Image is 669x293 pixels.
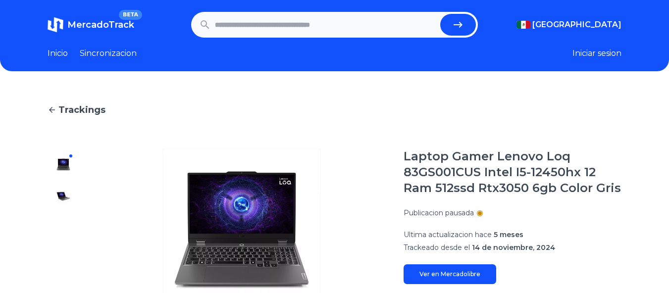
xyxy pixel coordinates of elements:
img: Laptop Gamer Lenovo Loq 83GS001CUS Intel I5-12450hx 12 Ram 512ssd Rtx3050 6gb Color Gris [55,251,71,267]
p: Publicacion pausada [404,208,474,218]
img: Laptop Gamer Lenovo Loq 83GS001CUS Intel I5-12450hx 12 Ram 512ssd Rtx3050 6gb Color Gris [55,188,71,204]
button: Iniciar sesion [572,48,621,59]
span: Trackeado desde el [404,243,470,252]
span: MercadoTrack [67,19,134,30]
button: [GEOGRAPHIC_DATA] [516,19,621,31]
img: Mexico [516,21,530,29]
h1: Laptop Gamer Lenovo Loq 83GS001CUS Intel I5-12450hx 12 Ram 512ssd Rtx3050 6gb Color Gris [404,148,621,196]
span: Ultima actualizacion hace [404,230,492,239]
span: Trackings [58,103,105,117]
span: [GEOGRAPHIC_DATA] [532,19,621,31]
a: Trackings [48,103,621,117]
a: MercadoTrackBETA [48,17,134,33]
span: 5 meses [494,230,523,239]
a: Ver en Mercadolibre [404,264,496,284]
img: MercadoTrack [48,17,63,33]
img: Laptop Gamer Lenovo Loq 83GS001CUS Intel I5-12450hx 12 Ram 512ssd Rtx3050 6gb Color Gris [55,156,71,172]
span: 14 de noviembre, 2024 [472,243,555,252]
a: Sincronizacion [80,48,137,59]
span: BETA [119,10,142,20]
img: Laptop Gamer Lenovo Loq 83GS001CUS Intel I5-12450hx 12 Ram 512ssd Rtx3050 6gb Color Gris [55,220,71,236]
a: Inicio [48,48,68,59]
